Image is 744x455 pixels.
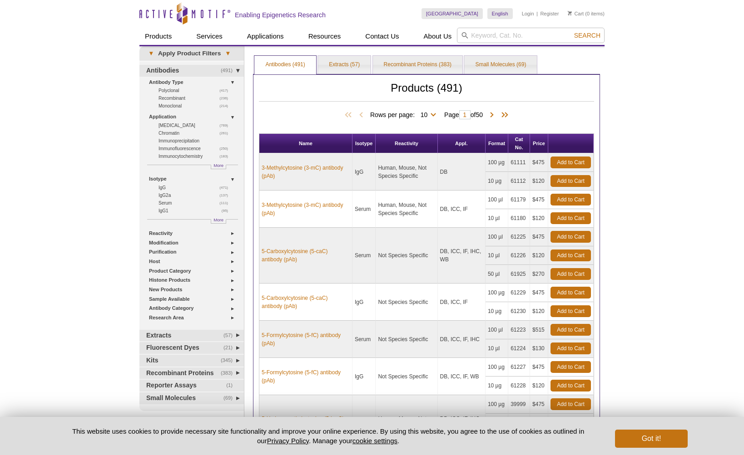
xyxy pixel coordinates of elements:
[530,209,548,228] td: $120
[242,28,289,45] a: Applications
[508,358,530,377] td: 61227
[139,367,244,379] a: (383)Recombinant Proteins
[343,111,357,120] span: First Page
[159,102,233,110] a: (214)Monoclonal
[139,65,244,77] a: (491)Antibodies
[149,229,238,238] a: Reactivity
[438,191,486,228] td: DB, ICC, IF
[486,339,508,358] td: 10 µl
[438,321,486,358] td: DB, ICC, IF, IHC
[551,361,591,373] a: Add to Cart
[530,246,548,265] td: $120
[267,437,309,445] a: Privacy Policy
[159,145,233,152] a: (250)Immunofluorescence
[574,32,600,39] span: Search
[438,358,486,395] td: DB, ICC, IF, WB
[508,265,530,284] td: 61925
[211,165,226,169] a: More
[376,358,437,395] td: Not Species Specific
[551,268,591,280] a: Add to Cart
[149,294,238,304] a: Sample Available
[487,8,513,19] a: English
[318,56,371,74] a: Extracts (57)
[191,28,228,45] a: Services
[352,153,376,191] td: IgG
[508,339,530,358] td: 61224
[213,216,223,224] span: More
[352,134,376,153] th: Isotype
[486,395,508,414] td: 100 µg
[551,380,591,391] a: Add to Cart
[568,11,572,15] img: Your Cart
[149,313,238,323] a: Research Area
[530,153,548,172] td: $475
[508,395,530,414] td: 39999
[530,134,548,153] th: Price
[376,134,437,153] th: Reactivity
[540,10,559,17] a: Register
[551,212,591,224] a: Add to Cart
[219,184,233,191] span: (471)
[508,321,530,339] td: 61223
[139,342,244,354] a: (21)Fluorescent Dyes
[221,49,235,58] span: ▾
[530,172,548,191] td: $120
[221,65,238,77] span: (491)
[551,287,591,298] a: Add to Cart
[530,339,548,358] td: $130
[530,377,548,395] td: $120
[508,284,530,302] td: 61229
[486,284,508,302] td: 100 µg
[139,46,244,61] a: ▾Apply Product Filters▾
[159,152,233,160] a: (183)Immunocytochemistry
[376,284,437,321] td: Not Species Specific
[352,321,376,358] td: Serum
[357,111,366,120] span: Previous Page
[551,194,591,205] a: Add to Cart
[376,228,437,284] td: Not Species Specific
[219,102,233,110] span: (214)
[440,110,487,119] span: Page of
[149,257,238,266] a: Host
[139,330,244,342] a: (57)Extracts
[530,265,548,284] td: $270
[551,398,591,410] a: Add to Cart
[223,392,238,404] span: (69)
[254,56,316,74] a: Antibodies (491)
[159,184,233,191] a: (471)IgG
[486,302,508,321] td: 10 µg
[551,231,591,243] a: Add to Cart
[486,377,508,395] td: 10 µg
[464,56,537,74] a: Small Molecules (69)
[219,199,233,207] span: (111)
[262,368,350,385] a: 5-Formylcytosine (5-fC) antibody (pAb)
[159,94,233,102] a: (236)Recombinant
[486,228,508,246] td: 100 µl
[551,250,591,261] a: Add to Cart
[262,294,350,310] a: 5-Carboxylcytosine (5-caC) antibody (pAb)
[223,342,238,354] span: (21)
[536,8,538,19] li: |
[159,87,233,94] a: (417)Polyclonal
[486,358,508,377] td: 100 µg
[352,228,376,284] td: Serum
[221,355,238,367] span: (345)
[149,247,238,257] a: Purification
[486,191,508,209] td: 100 µl
[615,430,688,448] button: Got it!
[360,28,404,45] a: Contact Us
[438,395,486,451] td: DB, ICC, IF, IHC, MeDIP
[551,157,591,168] a: Add to Cart
[487,111,496,120] span: Next Page
[438,153,486,191] td: DB
[508,209,530,228] td: 61180
[221,367,238,379] span: (383)
[530,395,548,414] td: $475
[219,122,233,129] span: (769)
[352,284,376,321] td: IgG
[496,111,510,120] span: Last Page
[486,153,508,172] td: 100 µg
[159,199,233,207] a: (111)Serum
[149,285,238,294] a: New Products
[486,246,508,265] td: 10 µl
